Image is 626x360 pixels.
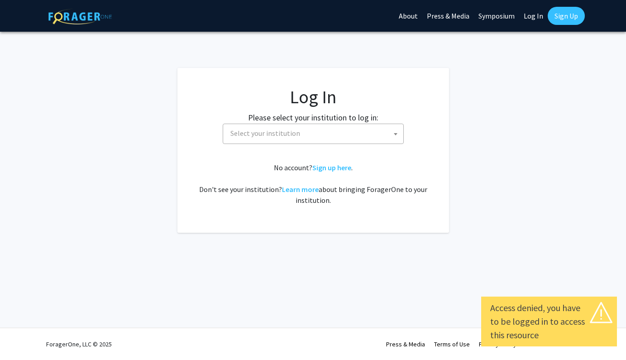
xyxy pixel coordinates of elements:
a: Privacy Policy [479,340,516,348]
span: Select your institution [227,124,403,143]
div: Access denied, you have to be logged in to access this resource [490,301,608,342]
h1: Log In [196,86,431,108]
span: Select your institution [223,124,404,144]
a: Press & Media [386,340,425,348]
div: ForagerOne, LLC © 2025 [46,328,112,360]
a: Learn more about bringing ForagerOne to your institution [282,185,319,194]
img: ForagerOne Logo [48,9,112,24]
a: Sign Up [548,7,585,25]
span: Select your institution [230,129,300,138]
a: Sign up here [312,163,351,172]
a: Terms of Use [434,340,470,348]
div: No account? . Don't see your institution? about bringing ForagerOne to your institution. [196,162,431,206]
label: Please select your institution to log in: [248,111,378,124]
